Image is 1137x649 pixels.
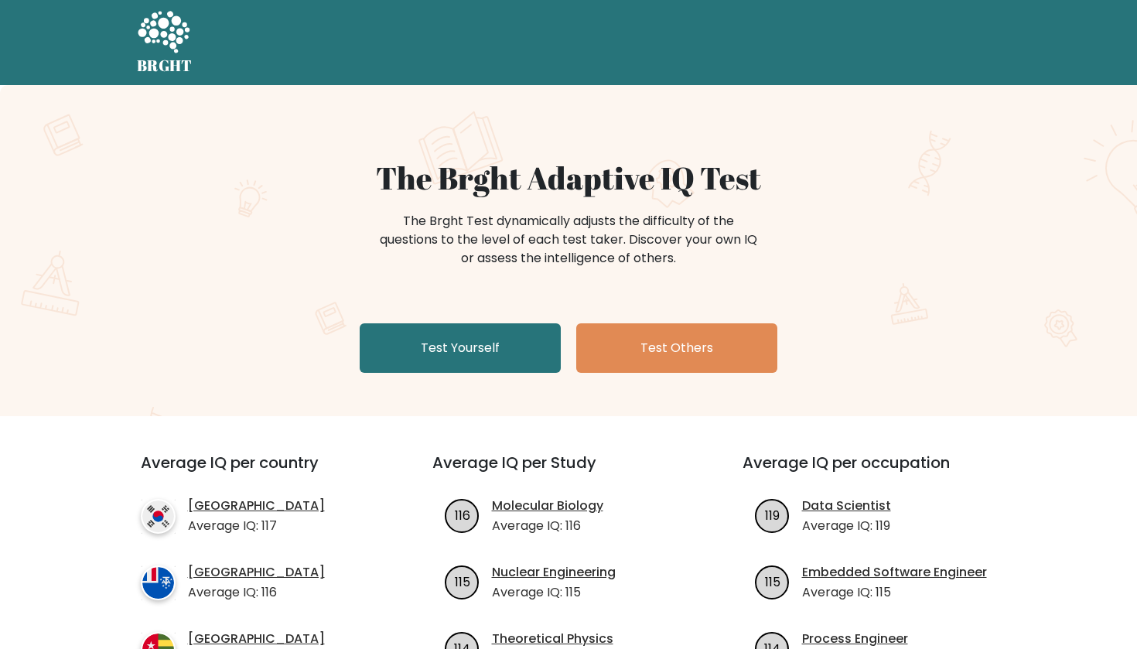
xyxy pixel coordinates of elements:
a: Process Engineer [802,630,908,648]
h3: Average IQ per country [141,453,377,490]
p: Average IQ: 119 [802,517,891,535]
a: Nuclear Engineering [492,563,616,582]
h1: The Brght Adaptive IQ Test [191,159,946,196]
a: [GEOGRAPHIC_DATA] [188,497,325,515]
img: country [141,499,176,534]
text: 115 [764,572,780,590]
h3: Average IQ per occupation [743,453,1016,490]
h5: BRGHT [137,56,193,75]
a: [GEOGRAPHIC_DATA] [188,563,325,582]
a: Test Others [576,323,777,373]
text: 116 [454,506,469,524]
p: Average IQ: 117 [188,517,325,535]
p: Average IQ: 116 [492,517,603,535]
p: Average IQ: 116 [188,583,325,602]
a: Test Yourself [360,323,561,373]
a: Data Scientist [802,497,891,515]
a: Molecular Biology [492,497,603,515]
img: country [141,565,176,600]
a: BRGHT [137,6,193,79]
a: [GEOGRAPHIC_DATA] [188,630,325,648]
div: The Brght Test dynamically adjusts the difficulty of the questions to the level of each test take... [375,212,762,268]
a: Embedded Software Engineer [802,563,987,582]
p: Average IQ: 115 [802,583,987,602]
text: 119 [765,506,780,524]
h3: Average IQ per Study [432,453,705,490]
p: Average IQ: 115 [492,583,616,602]
a: Theoretical Physics [492,630,613,648]
text: 115 [454,572,469,590]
